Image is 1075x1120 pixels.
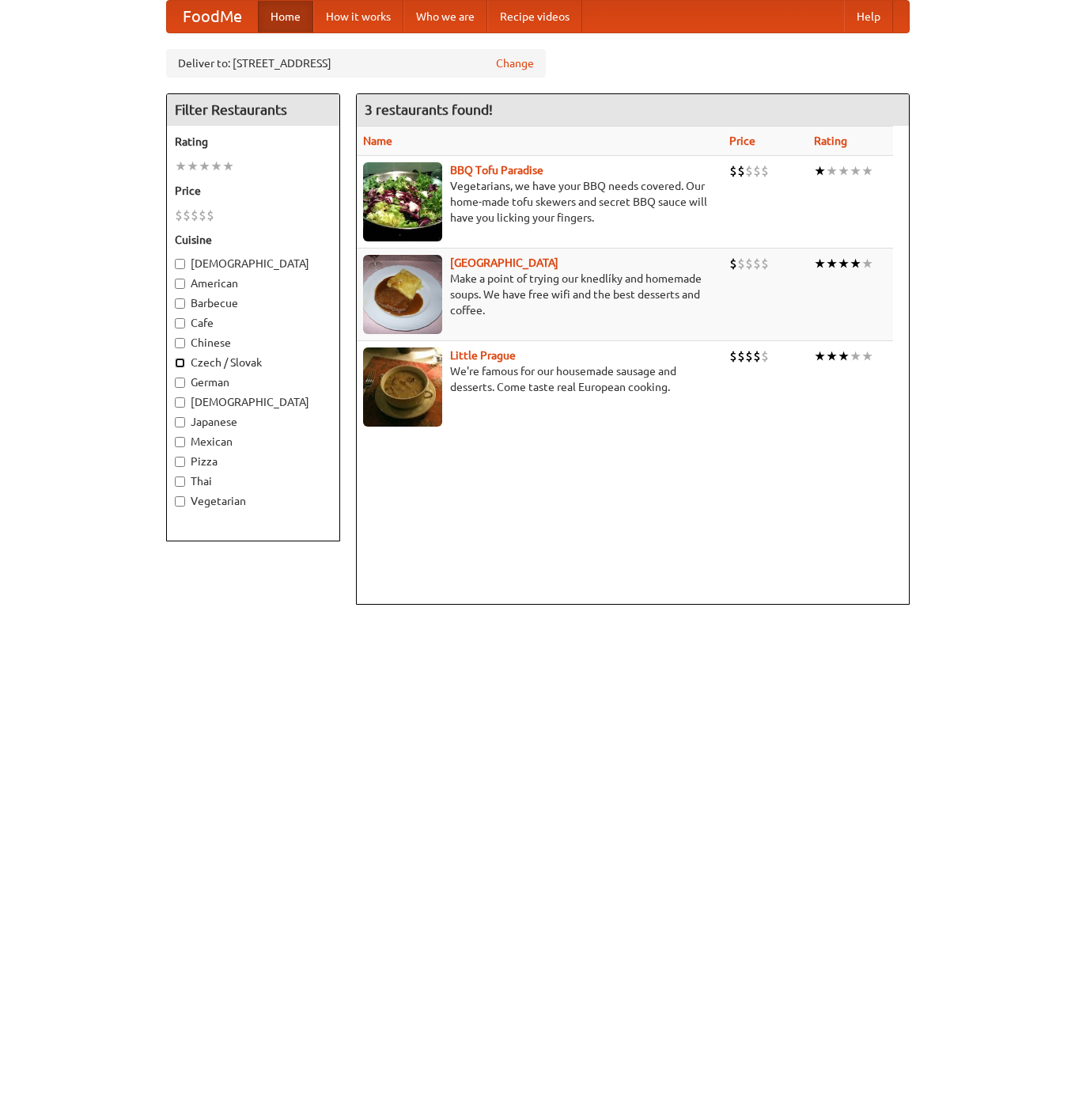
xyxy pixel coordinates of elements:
li: $ [191,207,199,224]
li: ★ [222,158,234,175]
li: $ [175,207,183,224]
h5: Rating [175,134,331,150]
label: [DEMOGRAPHIC_DATA] [175,394,331,410]
li: ★ [814,162,826,180]
label: Thai [175,473,331,489]
input: American [175,279,185,289]
li: ★ [210,158,222,175]
a: Home [258,1,313,32]
input: Vegetarian [175,496,185,507]
a: Price [729,135,755,147]
a: Change [496,55,534,71]
li: ★ [861,162,873,180]
li: ★ [814,255,826,272]
input: [DEMOGRAPHIC_DATA] [175,259,185,269]
li: $ [199,207,206,224]
label: Chinese [175,335,331,351]
li: $ [753,255,761,272]
li: $ [183,207,191,224]
label: Barbecue [175,295,331,311]
label: Vegetarian [175,493,331,509]
input: German [175,378,185,388]
input: [DEMOGRAPHIC_DATA] [175,397,185,408]
input: Barbecue [175,298,185,309]
input: Thai [175,476,185,487]
h5: Cuisine [175,232,331,248]
a: Recipe videos [487,1,582,32]
img: littleprague.jpg [363,347,442,427]
li: $ [737,162,745,180]
input: Czech / Slovak [175,358,185,368]
label: Czech / Slovak [175,355,331,370]
a: How it works [313,1,403,32]
li: $ [745,255,753,272]
a: Who we are [403,1,487,32]
li: $ [729,347,737,365]
li: ★ [861,347,873,365]
li: ★ [826,255,838,272]
img: tofuparadise.jpg [363,162,442,241]
li: $ [745,347,753,365]
li: ★ [838,162,850,180]
h4: Filter Restaurants [167,94,339,126]
li: $ [729,162,737,180]
label: [DEMOGRAPHIC_DATA] [175,256,331,271]
label: Pizza [175,454,331,469]
input: Pizza [175,457,185,467]
label: Mexican [175,434,331,450]
li: ★ [838,255,850,272]
img: czechpoint.jpg [363,255,442,334]
h5: Price [175,183,331,199]
li: $ [753,162,761,180]
a: Little Prague [450,349,516,362]
li: ★ [826,347,838,365]
li: $ [737,255,745,272]
li: ★ [187,158,199,175]
li: $ [761,255,769,272]
li: $ [737,347,745,365]
a: [GEOGRAPHIC_DATA] [450,256,558,269]
li: ★ [175,158,187,175]
p: Make a point of trying our knedlíky and homemade soups. We have free wifi and the best desserts a... [363,271,717,318]
li: $ [206,207,214,224]
a: Help [844,1,893,32]
li: ★ [861,255,873,272]
ng-pluralize: 3 restaurants found! [365,102,493,117]
li: $ [753,347,761,365]
li: $ [729,255,737,272]
li: ★ [838,347,850,365]
input: Japanese [175,417,185,427]
a: Rating [814,135,847,147]
input: Mexican [175,437,185,447]
li: $ [761,162,769,180]
input: Chinese [175,338,185,348]
li: ★ [199,158,210,175]
div: Deliver to: [STREET_ADDRESS] [166,49,546,78]
li: ★ [850,347,861,365]
label: Cafe [175,315,331,331]
input: Cafe [175,318,185,328]
a: Name [363,135,392,147]
li: $ [761,347,769,365]
li: ★ [826,162,838,180]
li: ★ [850,162,861,180]
p: Vegetarians, we have your BBQ needs covered. Our home-made tofu skewers and secret BBQ sauce will... [363,178,717,226]
label: German [175,374,331,390]
a: BBQ Tofu Paradise [450,164,543,177]
label: Japanese [175,414,331,430]
li: ★ [814,347,826,365]
label: American [175,275,331,291]
p: We're famous for our housemade sausage and desserts. Come taste real European cooking. [363,363,717,395]
a: FoodMe [167,1,258,32]
li: ★ [850,255,861,272]
li: $ [745,162,753,180]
